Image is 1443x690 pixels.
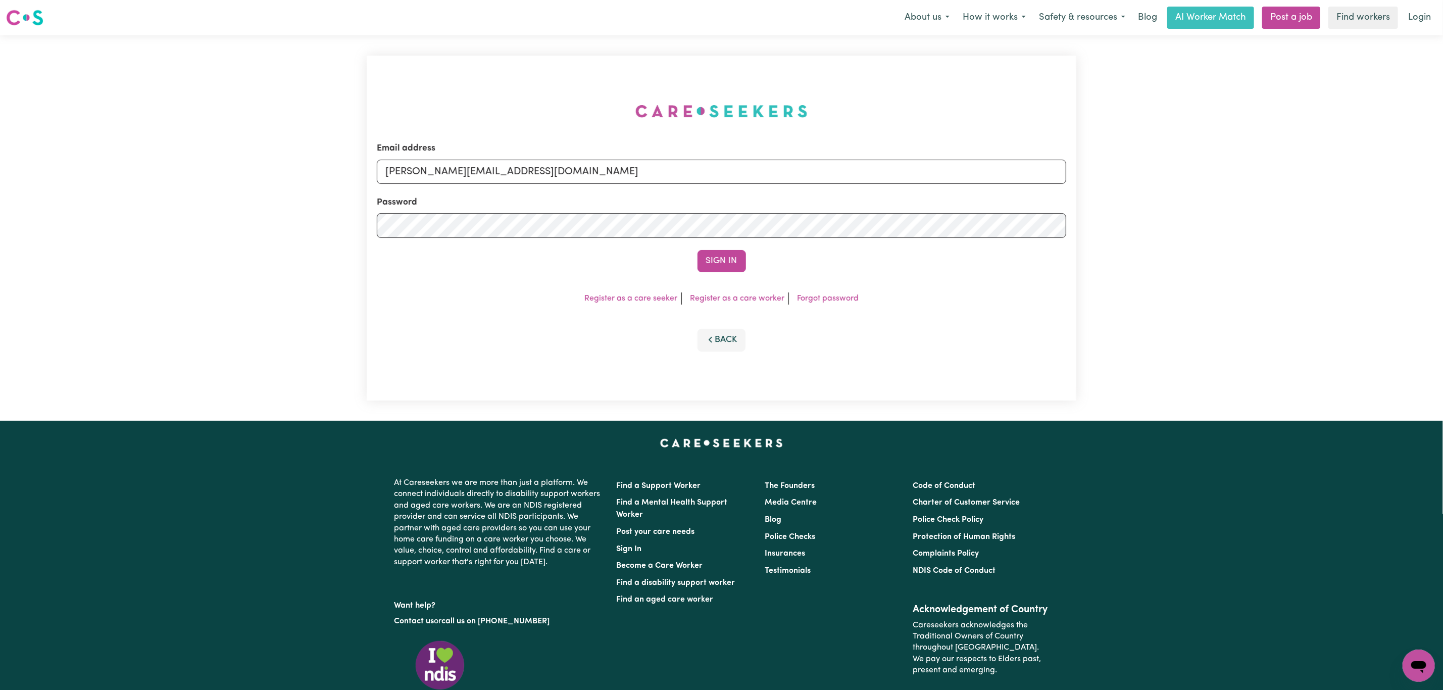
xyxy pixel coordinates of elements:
[6,9,43,27] img: Careseekers logo
[377,196,417,209] label: Password
[913,482,975,490] a: Code of Conduct
[913,499,1020,507] a: Charter of Customer Service
[617,562,703,570] a: Become a Care Worker
[1262,7,1320,29] a: Post a job
[394,596,605,611] p: Want help?
[1132,7,1163,29] a: Blog
[913,567,996,575] a: NDIS Code of Conduct
[913,604,1049,616] h2: Acknowledgement of Country
[913,550,979,558] a: Complaints Policy
[1403,650,1435,682] iframe: Button to launch messaging window, conversation in progress
[617,545,642,553] a: Sign In
[377,142,435,155] label: Email address
[6,6,43,29] a: Careseekers logo
[617,579,735,587] a: Find a disability support worker
[698,329,746,351] button: Back
[765,516,781,524] a: Blog
[913,616,1049,680] p: Careseekers acknowledges the Traditional Owners of Country throughout [GEOGRAPHIC_DATA]. We pay o...
[765,567,811,575] a: Testimonials
[1032,7,1132,28] button: Safety & resources
[1167,7,1254,29] a: AI Worker Match
[797,294,859,303] a: Forgot password
[1402,7,1437,29] a: Login
[617,528,695,536] a: Post your care needs
[765,533,815,541] a: Police Checks
[394,617,434,625] a: Contact us
[690,294,784,303] a: Register as a care worker
[617,596,714,604] a: Find an aged care worker
[394,612,605,631] p: or
[765,482,815,490] a: The Founders
[660,439,783,447] a: Careseekers home page
[442,617,550,625] a: call us on [PHONE_NUMBER]
[913,533,1015,541] a: Protection of Human Rights
[913,516,983,524] a: Police Check Policy
[698,250,746,272] button: Sign In
[1328,7,1398,29] a: Find workers
[765,499,817,507] a: Media Centre
[898,7,956,28] button: About us
[394,473,605,572] p: At Careseekers we are more than just a platform. We connect individuals directly to disability su...
[584,294,677,303] a: Register as a care seeker
[377,160,1066,184] input: Email address
[765,550,805,558] a: Insurances
[617,482,701,490] a: Find a Support Worker
[956,7,1032,28] button: How it works
[617,499,728,519] a: Find a Mental Health Support Worker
